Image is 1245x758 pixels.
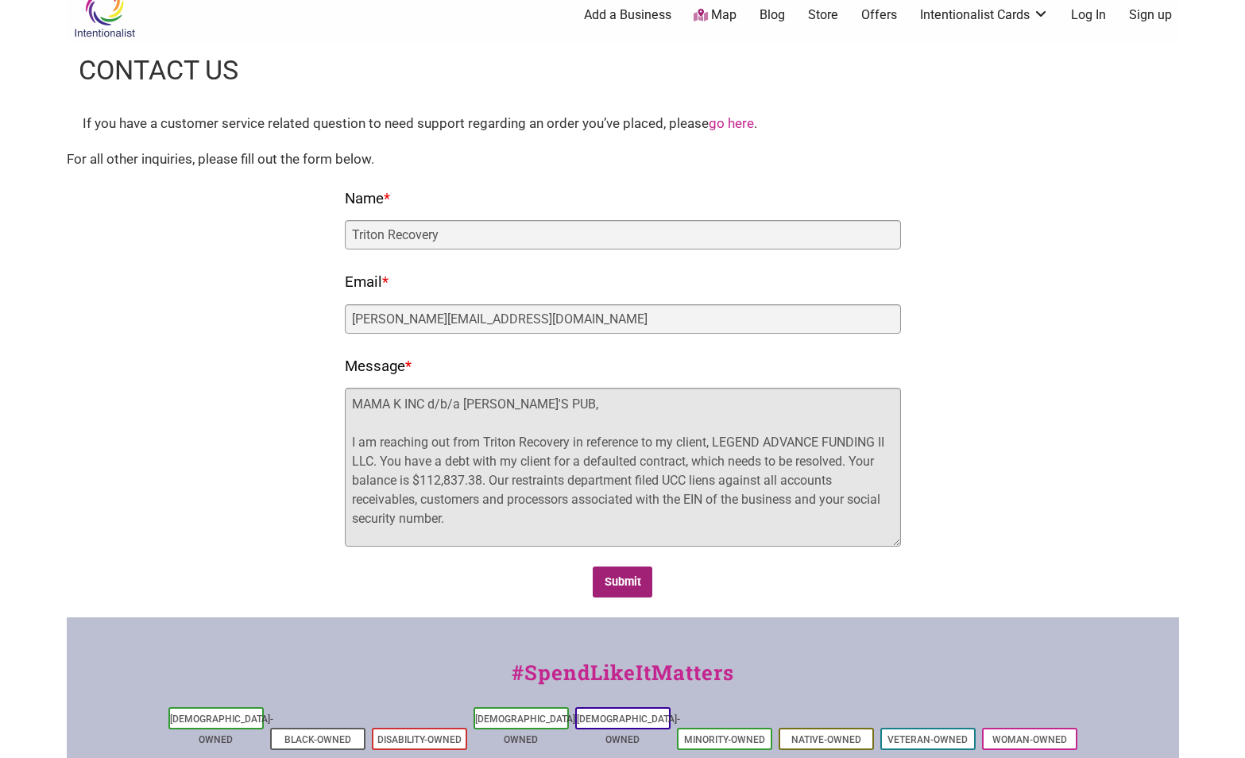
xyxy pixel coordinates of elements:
[79,52,238,90] h1: Contact Us
[345,186,390,213] label: Name
[584,6,671,24] a: Add a Business
[1071,6,1106,24] a: Log In
[67,657,1179,704] div: #SpendLikeItMatters
[284,734,351,745] a: Black-Owned
[67,149,1179,170] div: For all other inquiries, please fill out the form below.
[83,114,1163,134] div: If you have a customer service related question to need support regarding an order you’ve placed,...
[170,714,273,745] a: [DEMOGRAPHIC_DATA]-Owned
[593,567,652,598] input: Submit
[861,6,897,24] a: Offers
[377,734,462,745] a: Disability-Owned
[808,6,838,24] a: Store
[475,714,578,745] a: [DEMOGRAPHIC_DATA]-Owned
[345,354,412,381] label: Message
[709,115,754,131] a: go here
[345,269,389,296] label: Email
[694,6,737,25] a: Map
[684,734,765,745] a: Minority-Owned
[920,6,1049,24] a: Intentionalist Cards
[577,714,680,745] a: [DEMOGRAPHIC_DATA]-Owned
[887,734,968,745] a: Veteran-Owned
[791,734,861,745] a: Native-Owned
[992,734,1067,745] a: Woman-Owned
[760,6,785,24] a: Blog
[1129,6,1172,24] a: Sign up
